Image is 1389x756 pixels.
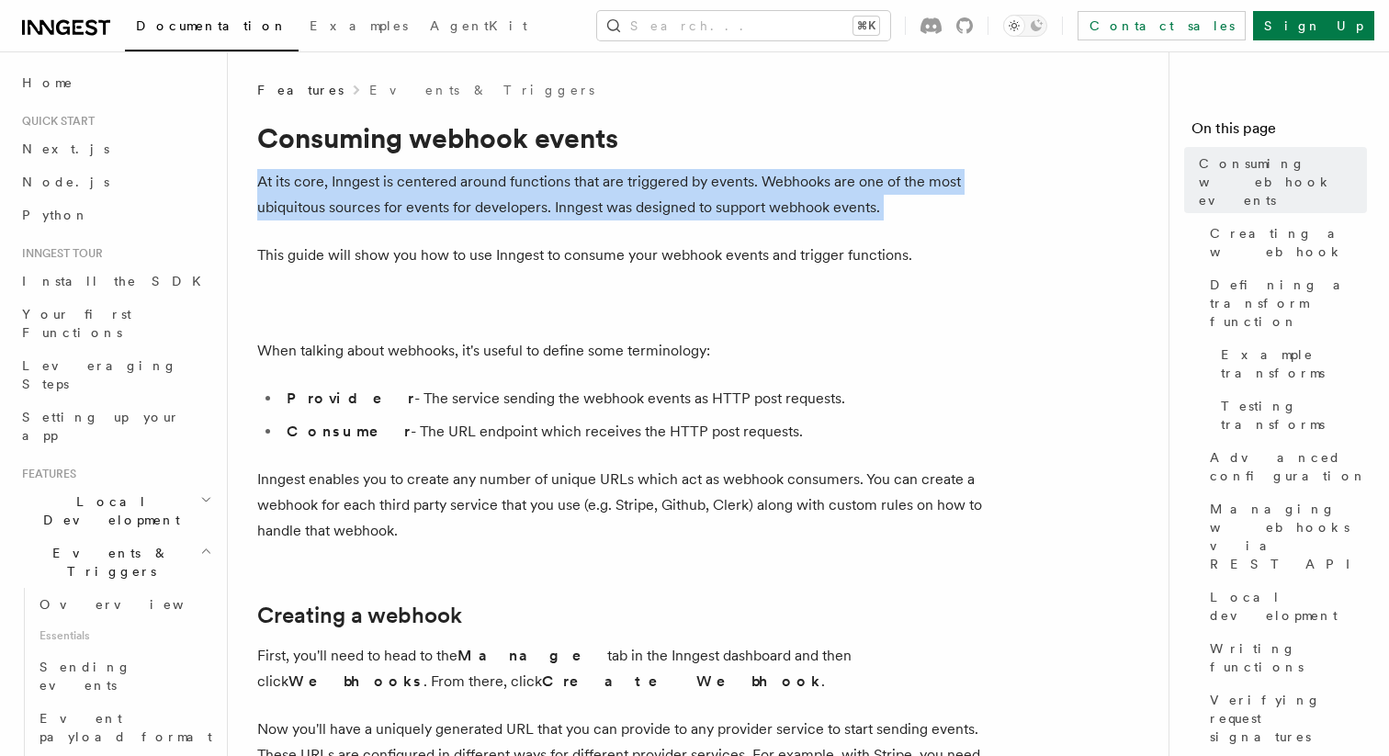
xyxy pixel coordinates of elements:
button: Events & Triggers [15,536,216,588]
a: Next.js [15,132,216,165]
span: Managing webhooks via REST API [1210,500,1367,573]
a: Writing functions [1203,632,1367,683]
span: Advanced configuration [1210,448,1367,485]
p: At its core, Inngest is centered around functions that are triggered by events. Webhooks are one ... [257,169,992,220]
span: Creating a webhook [1210,224,1367,261]
p: When talking about webhooks, it's useful to define some terminology: [257,338,992,364]
a: Advanced configuration [1203,441,1367,492]
span: Features [257,81,344,99]
span: Local Development [15,492,200,529]
span: Essentials [32,621,216,650]
strong: Provider [287,389,414,407]
a: Documentation [125,6,299,51]
a: Your first Functions [15,298,216,349]
a: Contact sales [1078,11,1246,40]
h1: Consuming webhook events [257,121,992,154]
strong: Manage [457,647,607,664]
a: Sending events [32,650,216,702]
span: Verifying request signatures [1210,691,1367,746]
span: Features [15,467,76,481]
a: Managing webhooks via REST API [1203,492,1367,581]
span: Testing transforms [1221,397,1367,434]
span: Python [22,208,89,222]
a: Overview [32,588,216,621]
a: AgentKit [419,6,538,50]
span: Your first Functions [22,307,131,340]
kbd: ⌘K [853,17,879,35]
span: Inngest tour [15,246,103,261]
a: Home [15,66,216,99]
span: Quick start [15,114,95,129]
li: - The URL endpoint which receives the HTTP post requests. [281,419,992,445]
button: Search...⌘K [597,11,890,40]
a: Testing transforms [1214,389,1367,441]
span: Setting up your app [22,410,180,443]
a: Example transforms [1214,338,1367,389]
span: Defining a transform function [1210,276,1367,331]
a: Defining a transform function [1203,268,1367,338]
button: Toggle dark mode [1003,15,1047,37]
span: AgentKit [430,18,527,33]
a: Creating a webhook [1203,217,1367,268]
a: Sign Up [1253,11,1374,40]
strong: Webhooks [288,672,423,690]
p: First, you'll need to head to the tab in the Inngest dashboard and then click . From there, click . [257,643,992,694]
span: Event payload format [40,711,212,744]
span: Writing functions [1210,639,1367,676]
a: Event payload format [32,702,216,753]
a: Install the SDK [15,265,216,298]
a: Leveraging Steps [15,349,216,401]
span: Examples [310,18,408,33]
a: Consuming webhook events [1191,147,1367,217]
h4: On this page [1191,118,1367,147]
p: This guide will show you how to use Inngest to consume your webhook events and trigger functions. [257,243,992,268]
strong: Consumer [287,423,411,440]
span: Home [22,73,73,92]
a: Creating a webhook [257,603,462,628]
span: Leveraging Steps [22,358,177,391]
span: Events & Triggers [15,544,200,581]
a: Python [15,198,216,231]
a: Events & Triggers [369,81,594,99]
li: - The service sending the webhook events as HTTP post requests. [281,386,992,412]
p: Inngest enables you to create any number of unique URLs which act as webhook consumers. You can c... [257,467,992,544]
span: Node.js [22,175,109,189]
span: Consuming webhook events [1199,154,1367,209]
span: Documentation [136,18,288,33]
a: Local development [1203,581,1367,632]
button: Local Development [15,485,216,536]
span: Next.js [22,141,109,156]
span: Sending events [40,660,131,693]
a: Verifying request signatures [1203,683,1367,753]
strong: Create Webhook [542,672,821,690]
span: Example transforms [1221,345,1367,382]
a: Examples [299,6,419,50]
span: Overview [40,597,229,612]
a: Setting up your app [15,401,216,452]
span: Local development [1210,588,1367,625]
span: Install the SDK [22,274,212,288]
a: Node.js [15,165,216,198]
